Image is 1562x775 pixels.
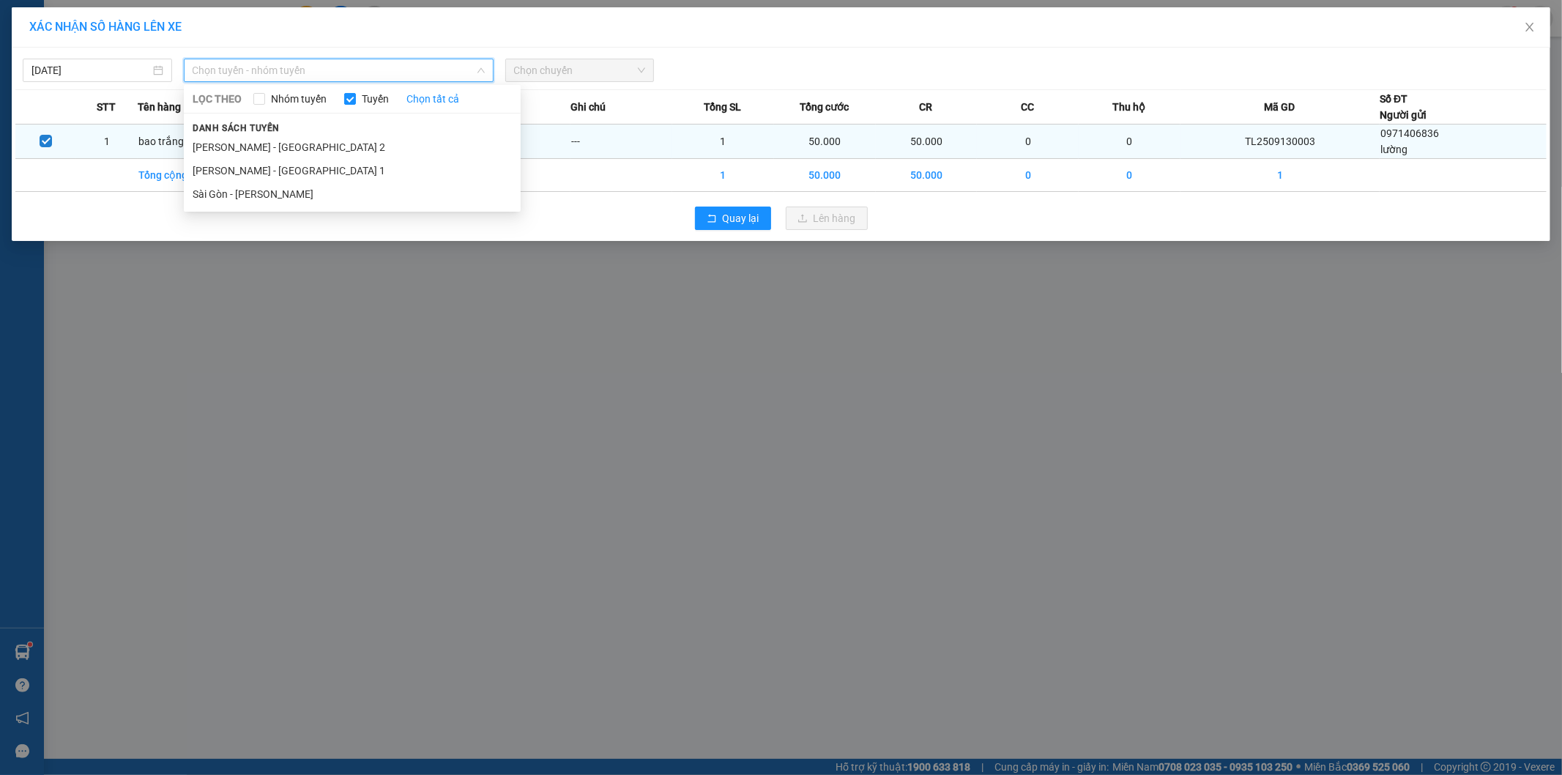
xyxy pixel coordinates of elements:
[570,125,672,159] td: ---
[672,159,774,192] td: 1
[1180,159,1380,192] td: 1
[977,125,1079,159] td: 0
[133,7,160,18] span: 12:35
[1380,91,1427,123] div: Số ĐT Người gửi
[707,213,717,225] span: rollback
[723,210,759,226] span: Quay lại
[56,37,163,53] strong: THIÊN PHÁT ĐẠT
[514,59,646,81] span: Chọn chuyến
[876,159,978,192] td: 50.000
[184,136,521,159] li: [PERSON_NAME] - [GEOGRAPHIC_DATA] 2
[1524,21,1536,33] span: close
[695,207,771,230] button: rollbackQuay lại
[1509,7,1550,48] button: Close
[800,99,849,115] span: Tổng cước
[57,67,166,83] span: PHIẾU GỬI HÀNG
[1180,125,1380,159] td: TL2509130003
[876,125,978,159] td: 50.000
[138,99,181,115] span: Tên hàng
[138,159,239,192] td: Tổng cộng
[406,91,459,107] a: Chọn tất cả
[786,207,868,230] button: uploadLên hàng
[162,7,193,18] span: [DATE]
[193,91,242,107] span: LỌC THEO
[63,18,157,34] strong: CTY XE KHÁCH
[920,99,933,115] span: CR
[184,159,521,182] li: [PERSON_NAME] - [GEOGRAPHIC_DATA] 1
[193,59,485,81] span: Chọn tuyến - nhóm tuyến
[76,125,137,159] td: 1
[1079,125,1180,159] td: 0
[133,55,191,67] span: 0944592444
[134,85,187,101] span: Quận 10
[704,99,741,115] span: Tổng SL
[977,159,1079,192] td: 0
[265,91,332,107] span: Nhóm tuyến
[29,20,182,34] span: XÁC NHẬN SỐ HÀNG LÊN XE
[184,122,289,135] span: Danh sách tuyến
[97,99,116,115] span: STT
[27,7,98,18] span: TL2509130003
[184,182,521,206] li: Sài Gòn - [PERSON_NAME]
[45,55,110,67] span: Trạm 3.5 TLài
[672,125,774,159] td: 1
[1380,127,1439,139] span: 0971406836
[138,125,239,159] td: bao trắng (đò ăn)
[356,91,395,107] span: Tuyến
[477,66,486,75] span: down
[1113,99,1146,115] span: Thu hộ
[1380,144,1407,155] span: lường
[570,99,606,115] span: Ghi chú
[31,62,150,78] input: 13/09/2025
[774,125,876,159] td: 50.000
[1265,99,1295,115] span: Mã GD
[1021,99,1034,115] span: CC
[1079,159,1180,192] td: 0
[29,55,191,67] strong: VP: SĐT:
[33,103,104,115] span: lường CMND:
[34,85,187,101] span: Trạm 3.5 TLài ->
[774,159,876,192] td: 50.000
[4,103,104,115] strong: N.gửi:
